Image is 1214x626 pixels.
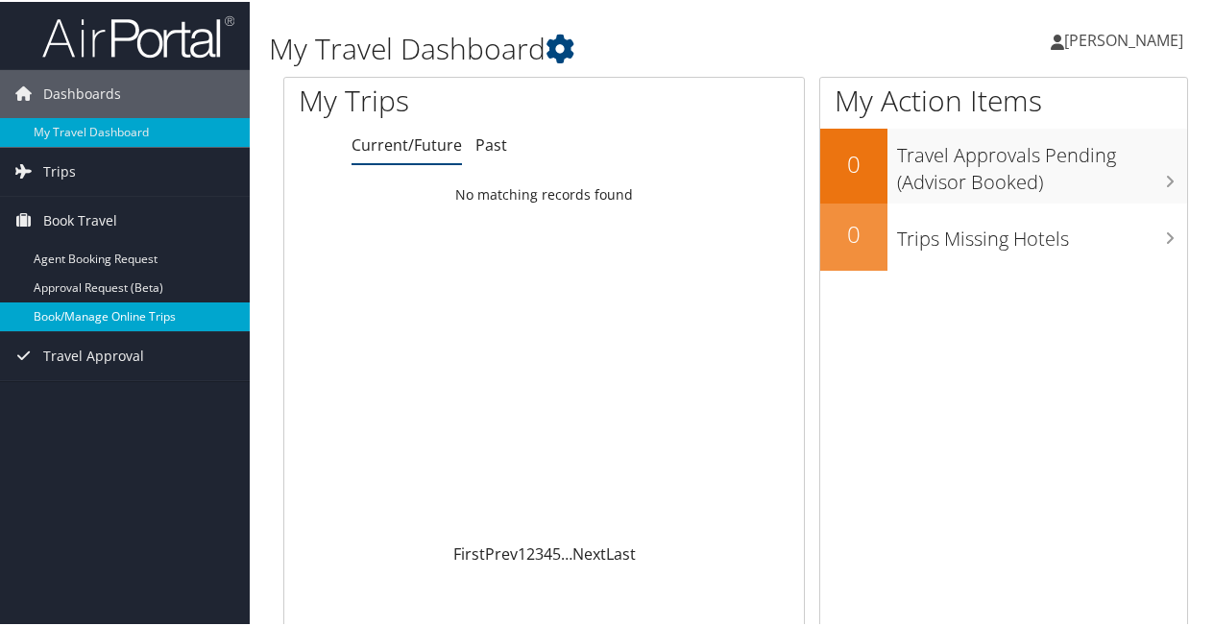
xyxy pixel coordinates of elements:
[1064,28,1183,49] span: [PERSON_NAME]
[453,542,485,563] a: First
[820,127,1187,201] a: 0Travel Approvals Pending (Advisor Booked)
[43,68,121,116] span: Dashboards
[820,79,1187,119] h1: My Action Items
[42,12,234,58] img: airportal-logo.png
[535,542,544,563] a: 3
[284,176,804,210] td: No matching records found
[43,195,117,243] span: Book Travel
[518,542,526,563] a: 1
[544,542,552,563] a: 4
[485,542,518,563] a: Prev
[606,542,636,563] a: Last
[897,214,1187,251] h3: Trips Missing Hotels
[475,132,507,154] a: Past
[820,216,887,249] h2: 0
[43,146,76,194] span: Trips
[526,542,535,563] a: 2
[552,542,561,563] a: 5
[269,27,891,67] h1: My Travel Dashboard
[820,146,887,179] h2: 0
[561,542,572,563] span: …
[1051,10,1202,67] a: [PERSON_NAME]
[820,202,1187,269] a: 0Trips Missing Hotels
[352,132,462,154] a: Current/Future
[897,131,1187,194] h3: Travel Approvals Pending (Advisor Booked)
[572,542,606,563] a: Next
[43,330,144,378] span: Travel Approval
[299,79,573,119] h1: My Trips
